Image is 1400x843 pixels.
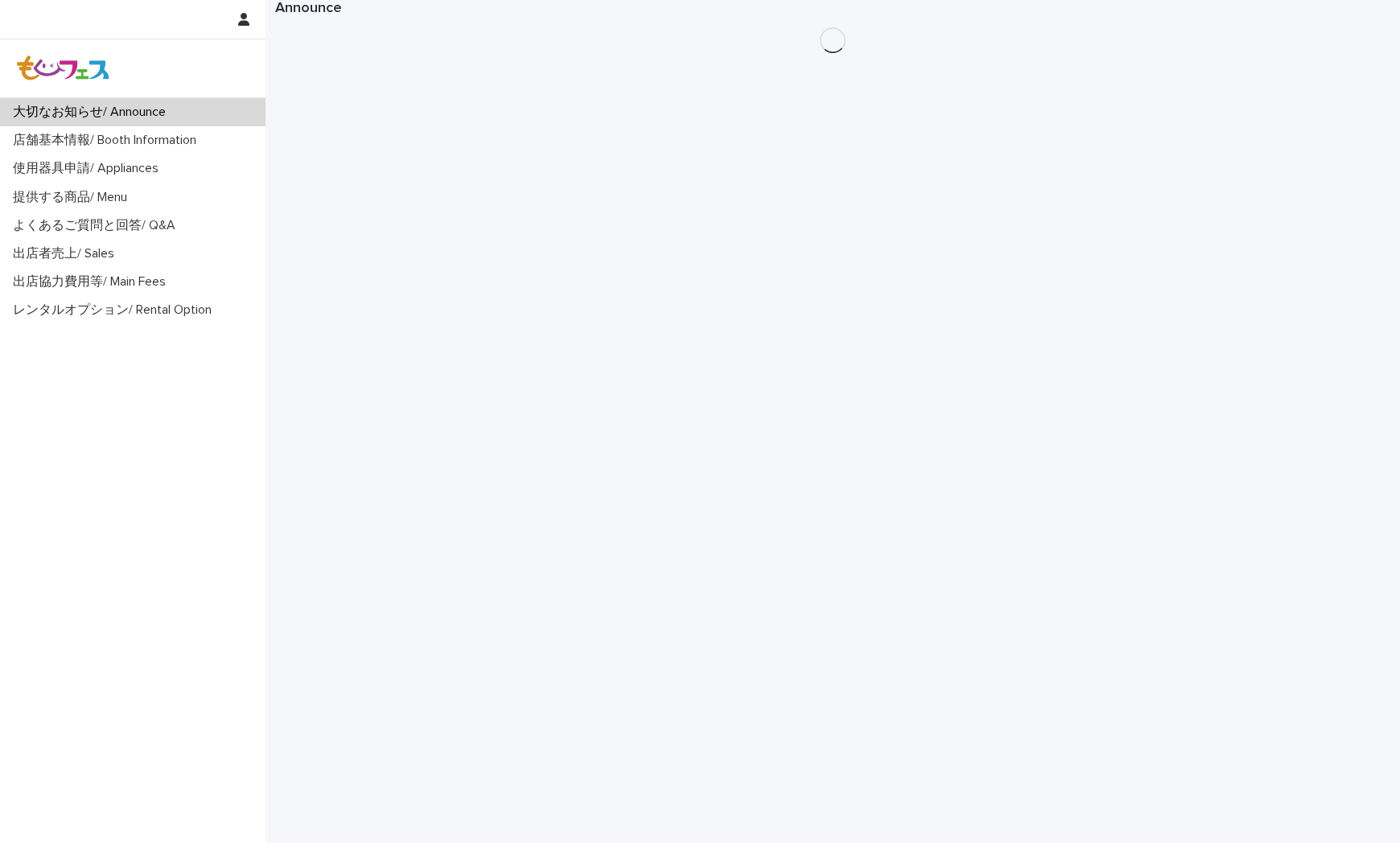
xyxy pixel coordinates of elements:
p: 提供する商品/ Menu [6,190,140,205]
p: 出店協力費用等/ Main Fees [6,274,179,290]
img: Z8gcrWHQVC4NX3Wf4olx [13,52,114,84]
p: よくあるご質問と回答/ Q&A [6,218,188,233]
p: 大切なお知らせ/ Announce [6,105,179,120]
p: 出店者売上/ Sales [6,246,127,261]
p: レンタルオプション/ Rental Option [6,302,224,318]
p: 店舗基本情報/ Booth Information [6,133,209,148]
p: 使用器具申請/ Appliances [6,161,171,176]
